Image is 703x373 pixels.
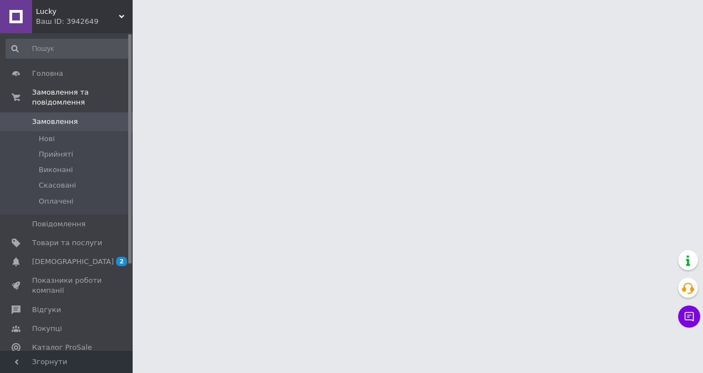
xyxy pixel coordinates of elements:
[32,117,78,127] span: Замовлення
[32,87,133,107] span: Замовлення та повідомлення
[32,343,92,353] span: Каталог ProSale
[39,180,76,190] span: Скасовані
[32,305,61,315] span: Відгуки
[32,324,62,334] span: Покупці
[678,305,700,328] button: Чат з покупцем
[32,238,102,248] span: Товари та послуги
[36,7,119,17] span: Lucky
[32,257,114,267] span: [DEMOGRAPHIC_DATA]
[36,17,133,27] div: Ваш ID: 3942649
[39,196,74,206] span: Оплачені
[32,69,63,79] span: Головна
[39,134,55,144] span: Нові
[6,39,130,59] input: Пошук
[32,219,86,229] span: Повідомлення
[116,257,127,266] span: 2
[39,165,73,175] span: Виконані
[32,276,102,296] span: Показники роботи компанії
[39,149,73,159] span: Прийняті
